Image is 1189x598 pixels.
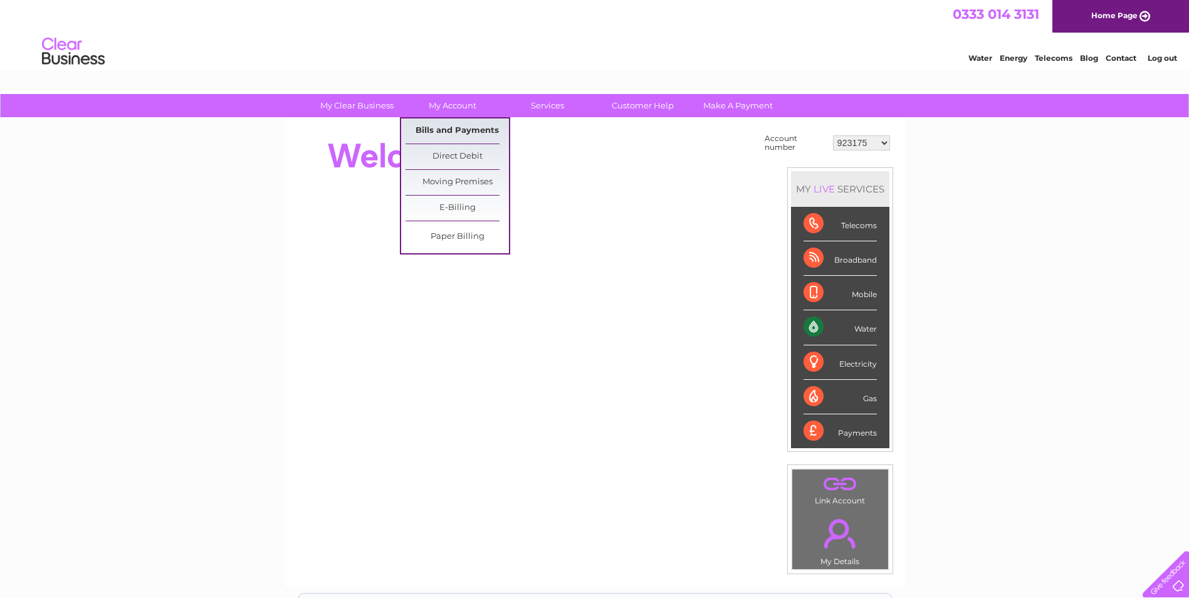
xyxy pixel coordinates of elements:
[406,170,509,195] a: Moving Premises
[953,6,1039,22] a: 0333 014 3131
[496,94,599,117] a: Services
[686,94,790,117] a: Make A Payment
[804,380,877,414] div: Gas
[804,345,877,380] div: Electricity
[804,414,877,448] div: Payments
[795,511,885,555] a: .
[804,310,877,345] div: Water
[1148,53,1177,63] a: Log out
[1000,53,1027,63] a: Energy
[804,241,877,276] div: Broadband
[804,207,877,241] div: Telecoms
[591,94,694,117] a: Customer Help
[1035,53,1072,63] a: Telecoms
[792,508,889,570] td: My Details
[795,473,885,495] a: .
[762,131,830,155] td: Account number
[406,224,509,249] a: Paper Billing
[406,144,509,169] a: Direct Debit
[968,53,992,63] a: Water
[791,171,889,207] div: MY SERVICES
[406,118,509,144] a: Bills and Payments
[1080,53,1098,63] a: Blog
[305,94,409,117] a: My Clear Business
[1106,53,1136,63] a: Contact
[299,7,891,61] div: Clear Business is a trading name of Verastar Limited (registered in [GEOGRAPHIC_DATA] No. 3667643...
[41,33,105,71] img: logo.png
[804,276,877,310] div: Mobile
[792,469,889,508] td: Link Account
[401,94,504,117] a: My Account
[811,183,837,195] div: LIVE
[406,196,509,221] a: E-Billing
